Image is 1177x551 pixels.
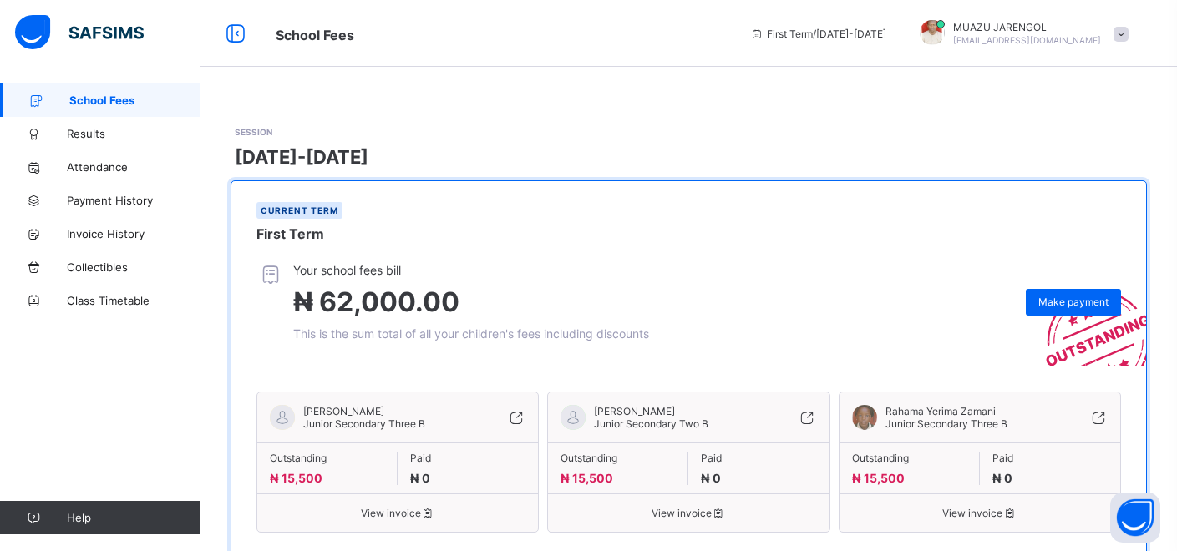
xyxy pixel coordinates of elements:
[293,286,459,318] span: ₦ 62,000.00
[1038,296,1109,308] span: Make payment
[256,225,324,242] span: First Term
[270,507,525,519] span: View invoice
[852,507,1108,519] span: View invoice
[992,471,1012,485] span: ₦ 0
[67,511,200,524] span: Help
[235,127,272,137] span: SESSION
[276,27,354,43] span: School Fees
[561,452,675,464] span: Outstanding
[67,127,200,140] span: Results
[852,471,905,485] span: ₦ 15,500
[903,20,1137,48] div: MUAZUJARENGOL
[270,452,384,464] span: Outstanding
[410,452,525,464] span: Paid
[1025,270,1146,366] img: outstanding-stamp.3c148f88c3ebafa6da95868fa43343a1.svg
[410,471,430,485] span: ₦ 0
[67,260,200,274] span: Collectibles
[701,452,816,464] span: Paid
[67,294,200,307] span: Class Timetable
[885,417,1007,430] span: Junior Secondary Three B
[885,405,1007,417] span: Rahama Yerima Zamani
[261,205,338,215] span: Current term
[852,452,966,464] span: Outstanding
[67,194,200,207] span: Payment History
[701,471,721,485] span: ₦ 0
[992,452,1108,464] span: Paid
[67,160,200,174] span: Attendance
[67,227,200,240] span: Invoice History
[270,471,322,485] span: ₦ 15,500
[293,326,649,341] span: This is the sum total of all your children's fees including discounts
[953,35,1101,45] span: [EMAIL_ADDRESS][DOMAIN_NAME]
[561,507,816,519] span: View invoice
[594,405,708,417] span: [PERSON_NAME]
[1110,493,1160,543] button: Open asap
[561,471,613,485] span: ₦ 15,500
[750,28,886,40] span: session/term information
[303,417,425,430] span: Junior Secondary Three B
[15,15,144,50] img: safsims
[303,405,425,417] span: [PERSON_NAME]
[953,21,1101,33] span: MUAZU JARENGOL
[293,263,649,277] span: Your school fees bill
[594,417,708,430] span: Junior Secondary Two B
[235,146,368,168] span: [DATE]-[DATE]
[69,94,200,107] span: School Fees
